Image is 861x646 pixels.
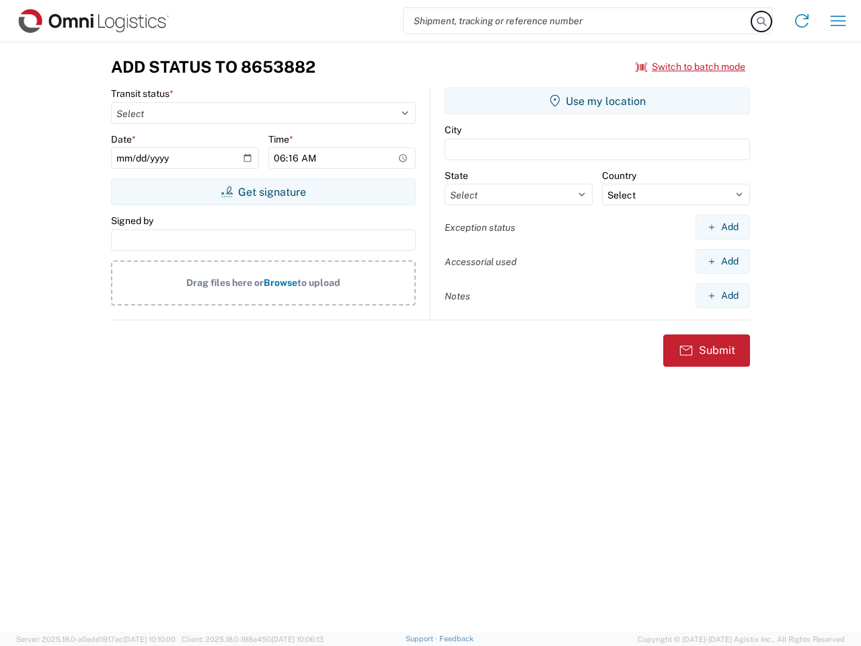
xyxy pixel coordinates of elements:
[445,221,515,234] label: Exception status
[638,633,845,645] span: Copyright © [DATE]-[DATE] Agistix Inc., All Rights Reserved
[406,635,439,643] a: Support
[636,56,745,78] button: Switch to batch mode
[271,635,324,643] span: [DATE] 10:06:13
[123,635,176,643] span: [DATE] 10:10:00
[264,277,297,288] span: Browse
[439,635,474,643] a: Feedback
[663,334,750,367] button: Submit
[268,133,293,145] label: Time
[445,170,468,182] label: State
[445,290,470,302] label: Notes
[16,635,176,643] span: Server: 2025.18.0-a0edd1917ac
[445,87,750,114] button: Use my location
[696,249,750,274] button: Add
[111,87,174,100] label: Transit status
[445,124,461,136] label: City
[111,57,315,77] h3: Add Status to 8653882
[602,170,636,182] label: Country
[297,277,340,288] span: to upload
[696,215,750,240] button: Add
[186,277,264,288] span: Drag files here or
[696,283,750,308] button: Add
[404,8,752,34] input: Shipment, tracking or reference number
[111,215,153,227] label: Signed by
[182,635,324,643] span: Client: 2025.18.0-198a450
[111,178,416,205] button: Get signature
[111,133,136,145] label: Date
[445,256,517,268] label: Accessorial used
